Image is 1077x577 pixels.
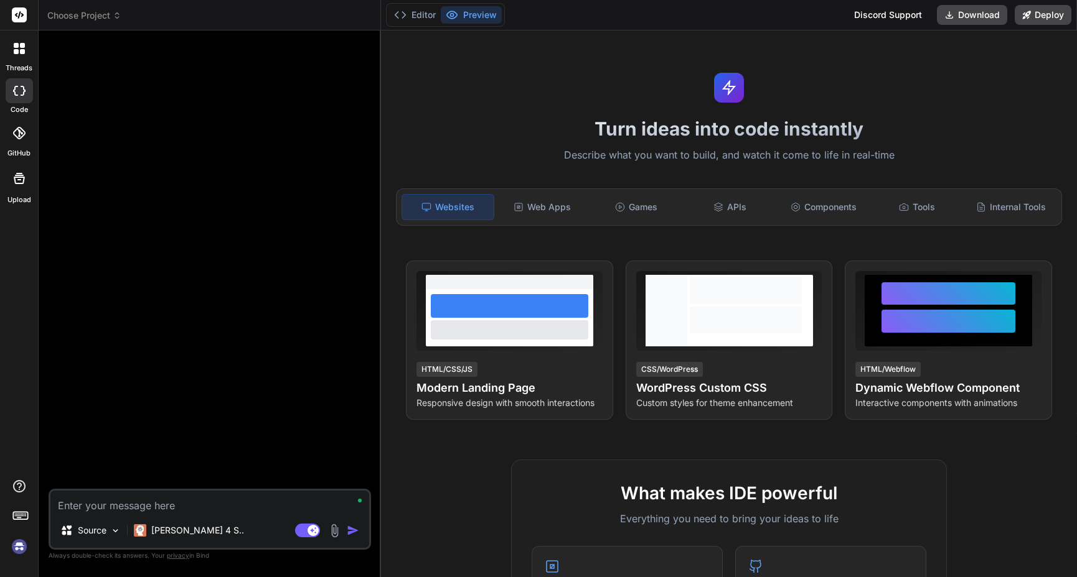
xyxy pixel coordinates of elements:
[636,379,822,397] h4: WordPress Custom CSS
[1015,5,1071,25] button: Deploy
[847,5,929,25] div: Discord Support
[855,362,921,377] div: HTML/Webflow
[497,194,588,220] div: Web Apps
[855,397,1042,409] p: Interactive components with animations
[11,104,28,115] label: code
[47,9,121,22] span: Choose Project
[532,511,926,526] p: Everything you need to bring your ideas to life
[684,194,776,220] div: APIs
[7,195,31,205] label: Upload
[151,524,244,537] p: [PERSON_NAME] 4 S..
[937,5,1007,25] button: Download
[388,118,1070,140] h1: Turn ideas into code instantly
[49,550,371,561] p: Always double-check its answers. Your in Bind
[7,148,31,159] label: GitHub
[636,362,703,377] div: CSS/WordPress
[6,63,32,73] label: threads
[872,194,963,220] div: Tools
[532,480,926,506] h2: What makes IDE powerful
[389,6,441,24] button: Editor
[416,362,477,377] div: HTML/CSS/JS
[347,524,359,537] img: icon
[167,552,189,559] span: privacy
[965,194,1056,220] div: Internal Tools
[327,524,342,538] img: attachment
[441,6,502,24] button: Preview
[78,524,106,537] p: Source
[590,194,682,220] div: Games
[416,397,603,409] p: Responsive design with smooth interactions
[388,147,1070,164] p: Describe what you want to build, and watch it come to life in real-time
[855,379,1042,397] h4: Dynamic Webflow Component
[402,194,494,220] div: Websites
[9,536,30,557] img: signin
[110,525,121,536] img: Pick Models
[636,397,822,409] p: Custom styles for theme enhancement
[778,194,869,220] div: Components
[134,524,146,537] img: Claude 4 Sonnet
[416,379,603,397] h4: Modern Landing Page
